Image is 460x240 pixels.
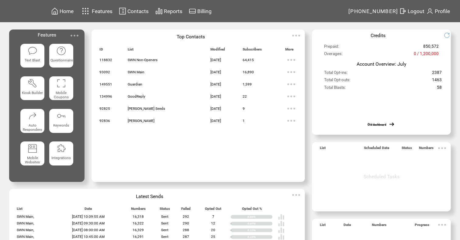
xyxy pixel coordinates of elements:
span: 92836 [99,119,110,123]
span: 1 [243,119,245,123]
span: Subscribers [243,47,262,54]
img: mobile-websites.svg [28,144,37,153]
img: creidtcard.svg [189,7,196,15]
span: Text Blast [25,58,40,62]
img: integrations.svg [56,144,66,153]
img: auto-responders.svg [28,111,37,121]
a: Features [79,5,114,17]
div: 0.07% [247,222,272,225]
span: Overages: [324,51,342,59]
span: 287 [183,235,189,239]
img: poll%20-%20white.svg [278,227,285,234]
span: SWN Main, [17,235,34,239]
span: 290 [183,221,189,225]
a: Keywords [49,109,73,137]
span: [DATE] 08:00:00 AM [72,228,105,232]
span: [DATE] [210,70,221,74]
span: 22 [243,94,247,99]
span: List [320,146,326,153]
span: Sent [161,214,168,219]
span: 0 / 1,200,000 [414,51,439,59]
span: Prepaid: [324,44,339,51]
a: Reports [154,6,183,16]
img: keywords.svg [56,111,66,121]
span: Sent [161,235,168,239]
span: Top Contacts [177,34,205,40]
a: Old dashboard [368,123,386,126]
span: Contacts [127,8,149,14]
a: Billing [188,6,213,16]
img: exit.svg [399,7,406,15]
img: refresh.png [444,32,455,38]
a: Mobile Websites [20,141,44,169]
span: Keywords [53,123,69,127]
span: 149551 [99,82,112,86]
span: SWN Main, [17,221,34,225]
span: [PERSON_NAME] [128,119,154,123]
span: 20 [211,228,215,232]
span: 2387 [432,70,442,78]
img: poll%20-%20white.svg [278,214,285,220]
span: [DATE] [210,82,221,86]
span: 12 [211,221,215,225]
span: Credits [371,33,386,38]
span: Billing [197,8,212,14]
span: [DATE] [210,94,221,99]
span: Account Overview: July [357,61,406,67]
span: Numbers [372,223,386,230]
a: Mobile Coupons [49,76,73,104]
img: tool%201.svg [28,78,37,88]
span: Reports [164,8,182,14]
span: 64,415 [243,58,254,62]
div: 0.12% [247,228,272,232]
span: 92825 [99,106,110,111]
span: [PERSON_NAME] Seeds [128,106,165,111]
a: Auto Responders [20,109,44,137]
span: Auto Responders [23,123,42,132]
span: Failed [181,207,191,214]
img: home.svg [51,7,58,15]
a: Home [50,6,74,16]
span: ID [99,47,103,54]
img: ellypsis.svg [285,115,297,127]
span: Modified [210,47,225,54]
span: Mobile Coupons [54,91,69,99]
span: Mobile Websites [25,156,40,164]
span: 25 [211,235,215,239]
span: List [320,223,326,230]
span: Logout [408,8,424,14]
img: profile.svg [426,7,434,15]
img: chart.svg [155,7,163,15]
span: SWN Main, [17,228,34,232]
img: ellypsis.svg [285,103,297,115]
span: 93092 [99,70,110,74]
img: questionnaire.svg [56,46,66,56]
span: 850,572 [423,44,439,51]
span: 16,291 [133,235,144,239]
span: 292 [183,214,189,219]
span: [DATE] 10:09:55 AM [72,214,105,219]
a: Kiosk Builder [20,76,44,104]
img: ellypsis.svg [290,30,302,42]
img: ellypsis.svg [68,30,81,42]
a: Contacts [118,6,150,16]
span: [DATE] 09:30:00 AM [72,221,105,225]
span: SWN Non-Openers [128,58,157,62]
span: Guardian [128,82,142,86]
span: 9 [243,106,245,111]
span: 288 [183,228,189,232]
a: Questionnaire [49,44,73,71]
span: GoodReply [128,94,145,99]
span: Numbers [131,207,146,214]
img: ellypsis.svg [436,142,448,154]
span: 1,599 [243,82,252,86]
img: poll%20-%20white.svg [278,220,285,227]
span: [DATE] [210,58,221,62]
span: Total Opt-outs: [324,78,350,85]
span: Integrations [51,156,71,160]
span: Total Blasts: [324,85,346,92]
a: Text Blast [20,44,44,71]
span: Profile [435,8,450,14]
span: List [128,47,133,54]
img: ellypsis.svg [285,66,297,78]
